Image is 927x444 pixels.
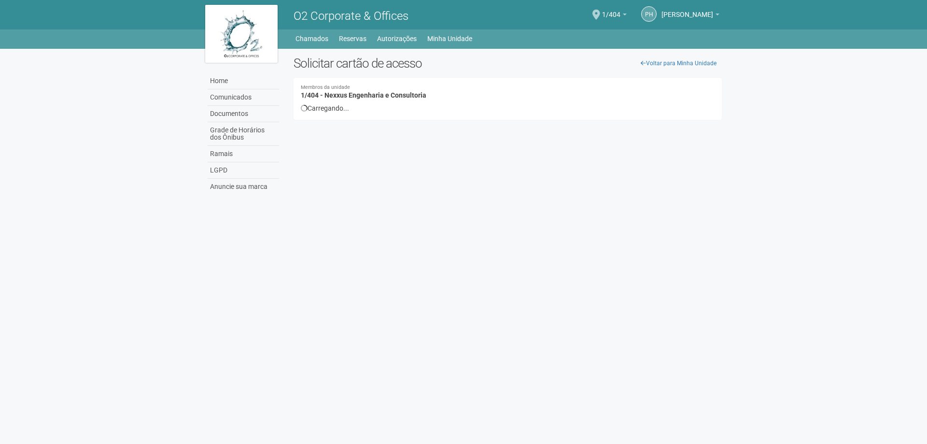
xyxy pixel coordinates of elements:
a: Autorizações [377,32,417,45]
a: Minha Unidade [427,32,472,45]
a: LGPD [208,162,279,179]
span: Paulo Henrique Raña Cristovam [661,1,713,18]
h2: Solicitar cartão de acesso [294,56,722,71]
a: Comunicados [208,89,279,106]
a: Home [208,73,279,89]
h4: 1/404 - Nexxus Engenharia e Consultoria [301,85,715,99]
a: Ramais [208,146,279,162]
span: O2 Corporate & Offices [294,9,408,23]
a: PH [641,6,657,22]
div: Carregando... [301,104,715,113]
a: Voltar para Minha Unidade [635,56,722,71]
small: Membros da unidade [301,85,715,90]
a: 1/404 [602,12,627,20]
a: Chamados [295,32,328,45]
img: logo.jpg [205,5,278,63]
a: Grade de Horários dos Ônibus [208,122,279,146]
a: Reservas [339,32,366,45]
span: 1/404 [602,1,620,18]
a: [PERSON_NAME] [661,12,719,20]
a: Documentos [208,106,279,122]
a: Anuncie sua marca [208,179,279,195]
